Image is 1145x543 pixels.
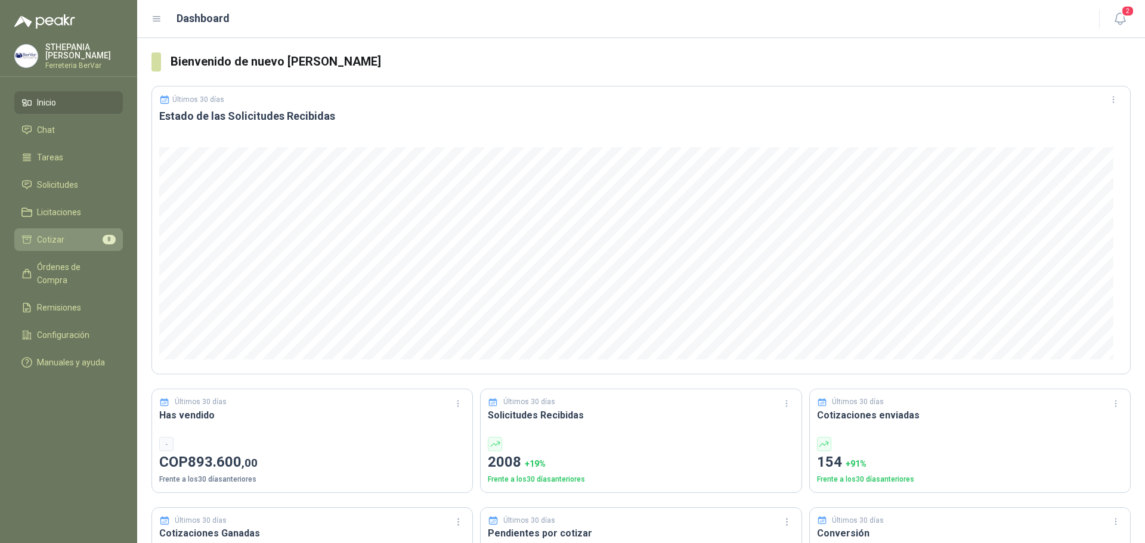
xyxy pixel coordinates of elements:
p: Frente a los 30 días anteriores [159,474,465,485]
p: Últimos 30 días [832,396,884,408]
span: Tareas [37,151,63,164]
span: Remisiones [37,301,81,314]
p: Frente a los 30 días anteriores [817,474,1123,485]
a: Remisiones [14,296,123,319]
p: Últimos 30 días [832,515,884,526]
span: Licitaciones [37,206,81,219]
a: Manuales y ayuda [14,351,123,374]
span: Inicio [37,96,56,109]
p: Últimos 30 días [503,396,555,408]
p: COP [159,451,465,474]
h3: Conversión [817,526,1123,541]
span: Cotizar [37,233,64,246]
a: Chat [14,119,123,141]
h3: Pendientes por cotizar [488,526,794,541]
a: Tareas [14,146,123,169]
span: 893.600 [188,454,258,470]
span: + 19 % [525,459,546,468]
p: Últimos 30 días [175,515,227,526]
h3: Bienvenido de nuevo [PERSON_NAME] [171,52,1131,71]
p: 2008 [488,451,794,474]
span: + 91 % [846,459,867,468]
p: Frente a los 30 días anteriores [488,474,794,485]
h3: Cotizaciones Ganadas [159,526,465,541]
h3: Estado de las Solicitudes Recibidas [159,109,1123,123]
span: Solicitudes [37,178,78,191]
p: Últimos 30 días [175,396,227,408]
h3: Cotizaciones enviadas [817,408,1123,423]
span: Chat [37,123,55,136]
a: Inicio [14,91,123,114]
a: Cotizar8 [14,228,123,251]
a: Órdenes de Compra [14,256,123,291]
span: Manuales y ayuda [37,356,105,369]
p: 154 [817,451,1123,474]
span: 2 [1121,5,1134,17]
p: Últimos 30 días [172,95,224,104]
h1: Dashboard [177,10,230,27]
a: Solicitudes [14,173,123,196]
span: ,00 [242,456,258,470]
span: 8 [103,235,116,244]
img: Company Logo [15,45,38,67]
span: Configuración [37,328,89,342]
button: 2 [1109,8,1131,30]
div: - [159,437,174,451]
a: Licitaciones [14,201,123,224]
p: STHEPANIA [PERSON_NAME] [45,43,123,60]
p: Últimos 30 días [503,515,555,526]
h3: Solicitudes Recibidas [488,408,794,423]
p: Ferreteria BerVar [45,62,123,69]
img: Logo peakr [14,14,75,29]
a: Configuración [14,324,123,346]
span: Órdenes de Compra [37,260,112,287]
h3: Has vendido [159,408,465,423]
